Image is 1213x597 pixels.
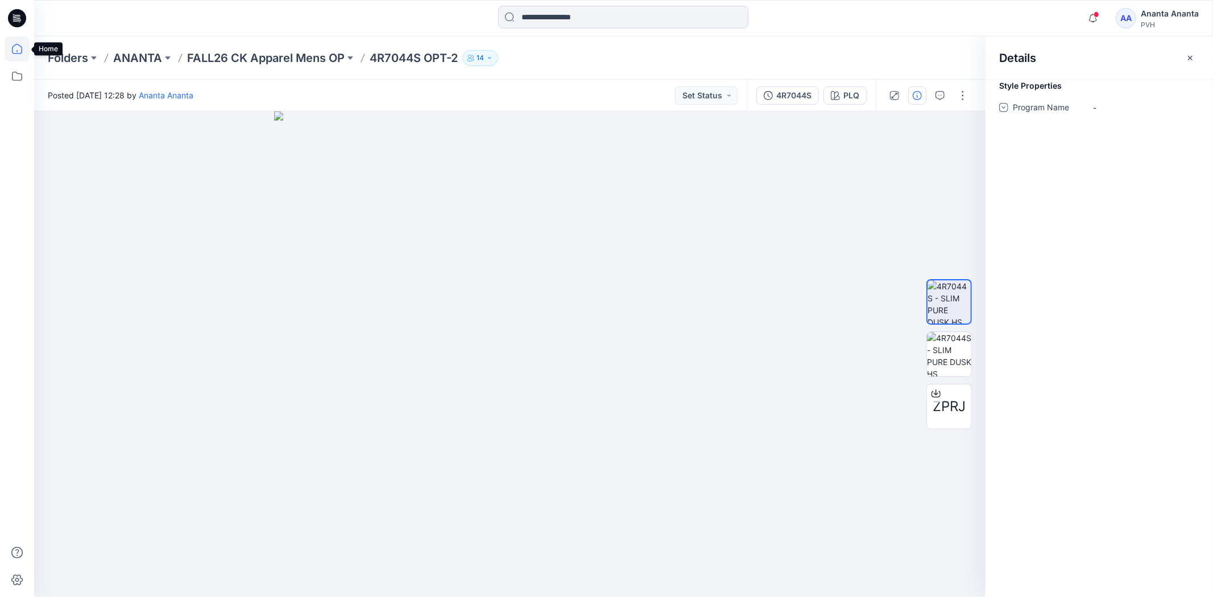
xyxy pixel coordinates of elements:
[1093,102,1110,114] div: -
[113,50,162,66] a: ANANTA
[933,396,966,417] span: ZPRJ
[928,280,971,324] img: 4R7044S - SLIM PURE DUSK HS JEAN_OPT 2 F
[823,86,867,105] button: PLQ
[999,51,1036,65] h2: Details
[927,332,971,376] img: 4R7044S - SLIM PURE DUSK HS JEAN_OPT-2 B
[370,50,458,66] p: 4R7044S OPT-2
[1141,20,1199,29] div: PVH
[908,86,926,105] button: Details
[274,111,746,597] img: eyJhbGciOiJIUzI1NiIsImtpZCI6IjAiLCJzbHQiOiJzZXMiLCJ0eXAiOiJKV1QifQ.eyJkYXRhIjp7InR5cGUiOiJzdG9yYW...
[462,50,498,66] button: 14
[139,90,193,100] a: Ananta Ananta
[48,89,193,101] span: Posted [DATE] 12:28 by
[1141,7,1199,20] div: Ananta Ananta
[1013,101,1081,117] span: Program Name
[48,50,88,66] a: Folders
[1116,8,1136,28] div: AA
[776,89,812,102] div: 4R7044S
[843,89,859,102] div: PLQ
[756,86,819,105] button: 4R7044S
[999,80,1062,92] span: Style Properties
[477,52,484,64] p: 14
[187,50,345,66] a: FALL26 CK Apparel Mens OP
